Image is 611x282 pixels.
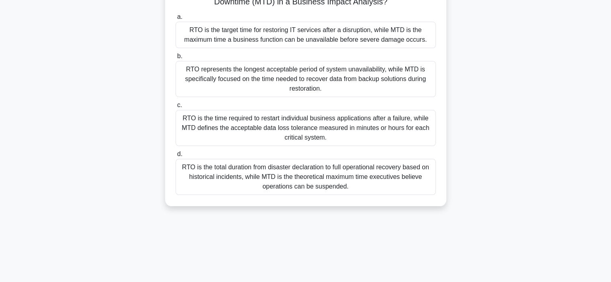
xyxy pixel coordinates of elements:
[177,101,182,108] span: c.
[177,150,182,157] span: d.
[177,13,182,20] span: a.
[176,22,436,48] div: RTO is the target time for restoring IT services after a disruption, while MTD is the maximum tim...
[176,159,436,195] div: RTO is the total duration from disaster declaration to full operational recovery based on histori...
[176,110,436,146] div: RTO is the time required to restart individual business applications after a failure, while MTD d...
[177,53,182,59] span: b.
[176,61,436,97] div: RTO represents the longest acceptable period of system unavailability, while MTD is specifically ...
